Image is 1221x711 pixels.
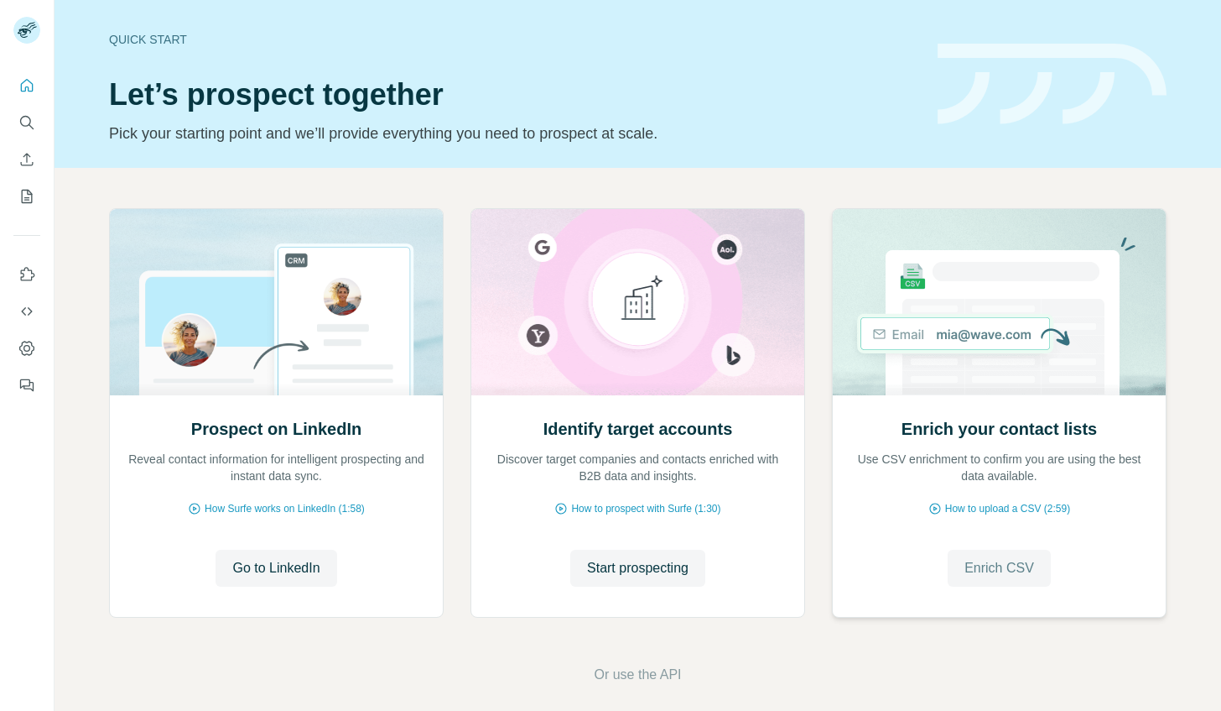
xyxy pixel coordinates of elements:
button: Feedback [13,370,40,400]
span: How to upload a CSV (2:59) [945,501,1070,516]
button: Go to LinkedIn [216,550,336,587]
button: Use Surfe on LinkedIn [13,259,40,290]
img: Enrich your contact lists [832,209,1166,395]
span: How to prospect with Surfe (1:30) [571,501,720,516]
button: Dashboard [13,333,40,363]
button: Search [13,107,40,138]
span: Go to LinkedIn [232,558,320,578]
span: Start prospecting [587,558,688,578]
button: Use Surfe API [13,296,40,327]
img: Prospect on LinkedIn [109,209,444,395]
img: banner [938,44,1166,125]
p: Pick your starting point and we’ll provide everything you need to prospect at scale. [109,122,917,145]
div: Quick start [109,31,917,48]
button: Start prospecting [570,550,705,587]
p: Use CSV enrichment to confirm you are using the best data available. [850,451,1149,484]
h2: Identify target accounts [543,417,733,441]
p: Discover target companies and contacts enriched with B2B data and insights. [488,451,787,484]
span: How Surfe works on LinkedIn (1:58) [205,501,365,516]
img: Identify target accounts [470,209,805,395]
button: Or use the API [594,665,681,685]
h2: Prospect on LinkedIn [191,417,361,441]
button: Enrich CSV [948,550,1051,587]
button: Quick start [13,71,40,101]
button: My lists [13,181,40,212]
button: Enrich CSV [13,144,40,175]
h1: Let’s prospect together [109,78,917,112]
p: Reveal contact information for intelligent prospecting and instant data sync. [127,451,426,484]
h2: Enrich your contact lists [901,417,1097,441]
span: Enrich CSV [964,558,1034,578]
